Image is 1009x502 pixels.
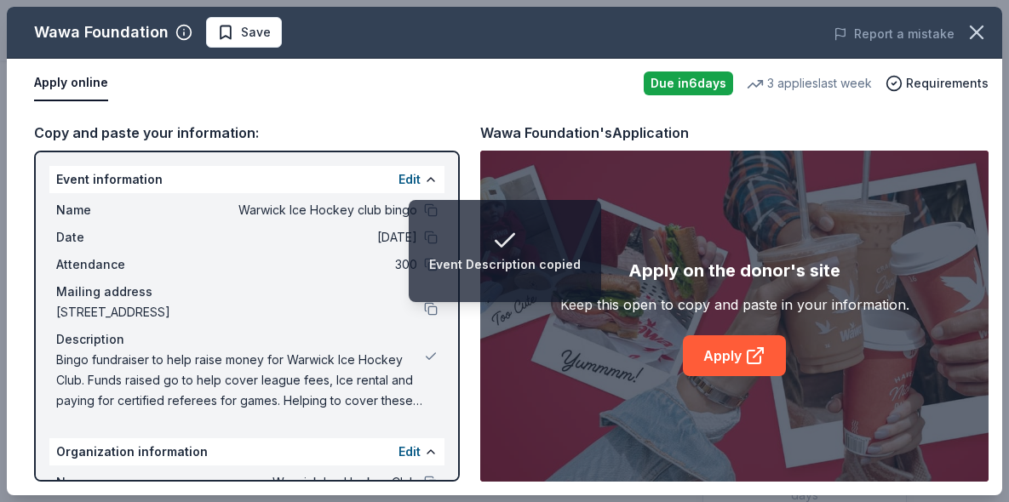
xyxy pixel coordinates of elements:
div: Description [56,329,438,350]
div: Event information [49,166,444,193]
span: Name [56,472,170,493]
span: Requirements [906,73,989,94]
span: Warwick Ice Hockey Club [170,472,417,493]
span: Warwick Ice Hockey club bingo [170,200,417,220]
div: Wawa Foundation [34,19,169,46]
button: Report a mistake [834,24,955,44]
span: [STREET_ADDRESS] [56,302,424,322]
button: Edit [398,442,421,462]
button: Apply online [34,66,108,101]
div: Event Description copied [429,254,581,275]
div: Wawa Foundation's Application [480,122,689,144]
button: Edit [398,169,421,190]
div: Copy and paste your information: [34,122,460,144]
div: Keep this open to copy and paste in your information. [560,294,909,315]
span: Name [56,200,170,220]
span: Date [56,227,170,248]
div: Due in 6 days [644,71,733,95]
a: Apply [683,335,786,376]
button: Requirements [886,73,989,94]
div: Organization information [49,438,444,465]
div: Apply on the donor's site [628,257,840,284]
span: Bingo fundraiser to help raise money for Warwick Ice Hockey Club. Funds raised go to help cover l... [56,350,424,411]
span: Save [241,22,271,43]
span: 300 [170,254,417,275]
span: [DATE] [170,227,417,248]
div: Mailing address [56,282,438,302]
span: Attendance [56,254,170,275]
button: Save [206,17,282,48]
div: 3 applies last week [747,73,872,94]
